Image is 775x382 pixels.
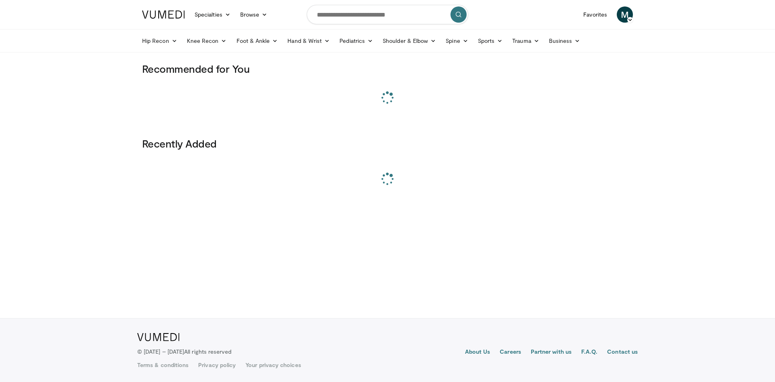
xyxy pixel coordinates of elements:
a: About Us [465,348,490,357]
a: Sports [473,33,508,49]
h3: Recommended for You [142,62,633,75]
img: VuMedi Logo [142,11,185,19]
a: Specialties [190,6,235,23]
a: F.A.Q. [581,348,597,357]
a: Pediatrics [335,33,378,49]
a: Terms & conditions [137,361,189,369]
input: Search topics, interventions [307,5,468,24]
a: Your privacy choices [245,361,301,369]
a: Favorites [578,6,612,23]
a: Foot & Ankle [232,33,283,49]
img: VuMedi Logo [137,333,180,341]
h3: Recently Added [142,137,633,150]
a: Trauma [507,33,544,49]
a: Partner with us [531,348,572,357]
a: Contact us [607,348,638,357]
p: © [DATE] – [DATE] [137,348,232,356]
a: Browse [235,6,272,23]
a: Privacy policy [198,361,236,369]
a: Careers [500,348,521,357]
a: Spine [441,33,473,49]
a: M [617,6,633,23]
a: Shoulder & Elbow [378,33,441,49]
a: Business [544,33,585,49]
a: Knee Recon [182,33,232,49]
a: Hip Recon [137,33,182,49]
a: Hand & Wrist [283,33,335,49]
span: All rights reserved [184,348,231,355]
